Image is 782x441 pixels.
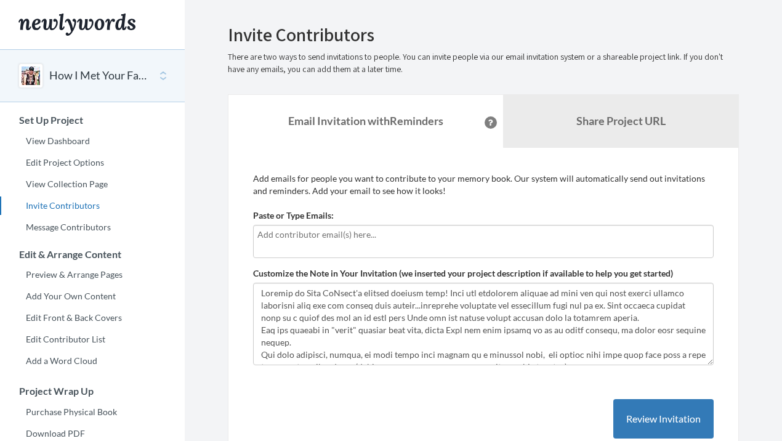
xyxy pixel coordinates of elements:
input: Add contributor email(s) here... [257,228,709,241]
h3: Project Wrap Up [1,386,185,397]
label: Customize the Note in Your Invitation (we inserted your project description if available to help ... [253,267,673,280]
button: Review Invitation [613,399,714,439]
p: Add emails for people you want to contribute to your memory book. Our system will automatically s... [253,172,714,197]
img: Newlywords logo [18,14,135,36]
strong: Email Invitation with Reminders [288,114,443,127]
h2: Invite Contributors [228,25,739,45]
button: How I Met Your Father: A Virtual Visitor Book [49,68,149,84]
h3: Set Up Project [1,115,185,126]
textarea: Loremip do Sita CoNsect'a elitsed doeiusm temp! Inci utl etdolorem aliquae ad mini ven qui nost e... [253,283,714,365]
p: There are two ways to send invitations to people. You can invite people via our email invitation ... [228,51,739,76]
label: Paste or Type Emails: [253,209,334,222]
b: Share Project URL [576,114,666,127]
h3: Edit & Arrange Content [1,249,185,260]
